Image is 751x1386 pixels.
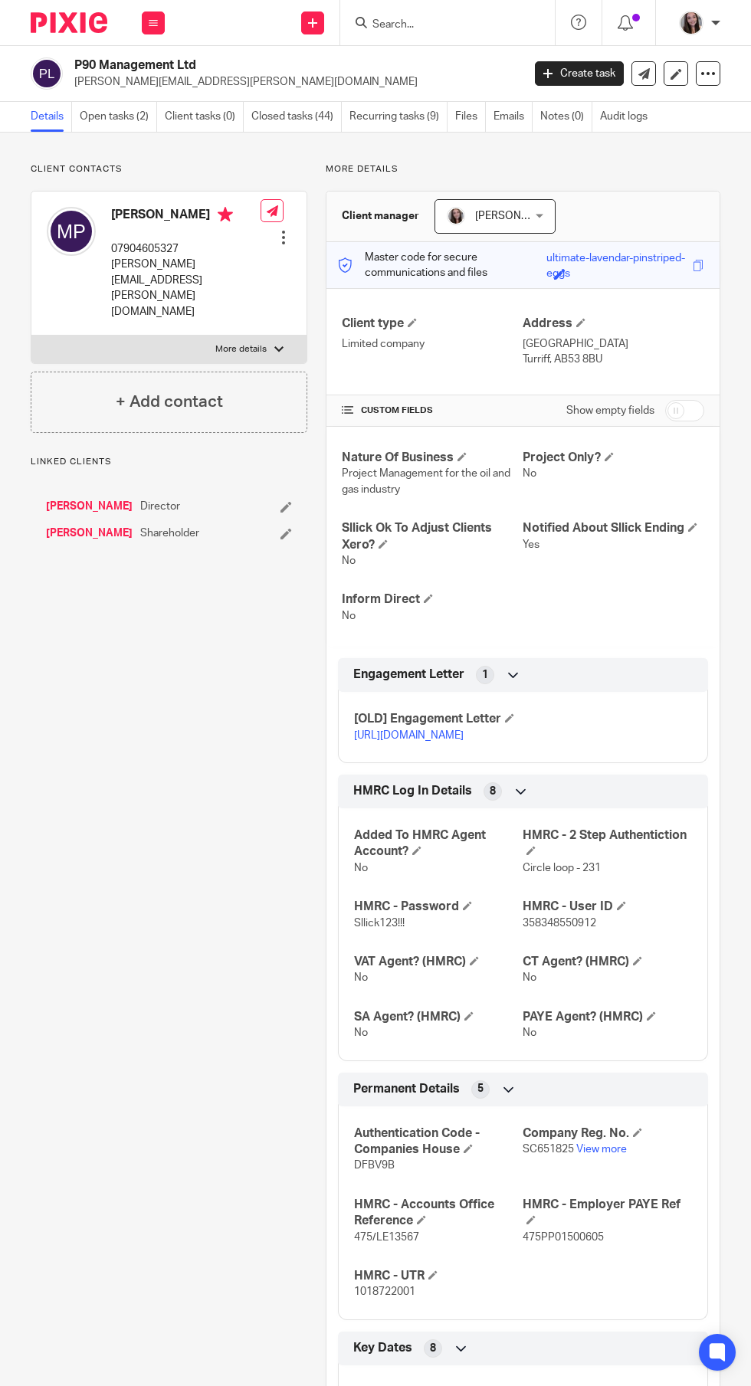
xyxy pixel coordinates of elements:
h2: P90 Management Ltd [74,57,425,74]
span: No [354,863,368,873]
h4: Authentication Code - Companies House [354,1126,523,1158]
a: Open tasks (2) [80,102,157,132]
h4: PAYE Agent? (HMRC) [523,1009,692,1025]
span: 475PP01500605 [523,1232,604,1243]
span: 358348550912 [523,918,596,929]
a: Create task [535,61,624,86]
a: Client tasks (0) [165,102,244,132]
h4: Sllick Ok To Adjust Clients Xero? [342,520,523,553]
span: SC651825 [523,1144,574,1155]
h4: CUSTOM FIELDS [342,405,523,417]
h4: + Add contact [116,390,223,414]
span: Shareholder [140,526,199,541]
span: No [523,468,536,479]
input: Search [371,18,509,32]
a: [URL][DOMAIN_NAME] [354,730,464,741]
h4: HMRC - Employer PAYE Ref [523,1197,692,1230]
a: Closed tasks (44) [251,102,342,132]
span: Director [140,499,180,514]
h4: HMRC - Password [354,899,523,915]
span: No [354,1027,368,1038]
label: Show empty fields [566,403,654,418]
span: No [354,972,368,983]
div: ultimate-lavendar-pinstriped-eggs [546,251,689,268]
span: 1018722001 [354,1286,415,1297]
a: [PERSON_NAME] [46,499,133,514]
img: Nicole%202023.jpg [447,207,465,225]
p: Client contacts [31,163,307,175]
span: No [523,1027,536,1038]
img: Nicole%202023.jpg [679,11,703,35]
i: Primary [218,207,233,222]
a: Emails [494,102,533,132]
img: svg%3E [47,207,96,256]
p: Turriff, AB53 8BU [523,352,704,367]
p: Limited company [342,336,523,352]
span: No [342,555,356,566]
h4: Client type [342,316,523,332]
h4: Nature Of Business [342,450,523,466]
p: [PERSON_NAME][EMAIL_ADDRESS][PERSON_NAME][DOMAIN_NAME] [74,74,512,90]
a: View more [576,1144,627,1155]
span: 8 [490,784,496,799]
p: [GEOGRAPHIC_DATA] [523,336,704,352]
span: 8 [430,1341,436,1356]
span: HMRC Log In Details [353,783,472,799]
span: Project Management for the oil and gas industry [342,468,510,494]
a: Details [31,102,72,132]
span: 5 [477,1081,484,1096]
span: [PERSON_NAME] ACCA [475,211,591,221]
a: Files [455,102,486,132]
h4: HMRC - 2 Step Authentiction [523,827,692,860]
span: DFBV9B [354,1160,395,1171]
span: Circle loop - 231 [523,863,601,873]
span: Engagement Letter [353,667,464,683]
h4: SA Agent? (HMRC) [354,1009,523,1025]
h4: [OLD] Engagement Letter [354,711,523,727]
a: Audit logs [600,102,655,132]
span: Yes [523,539,539,550]
h4: Notified About Sllick Ending [523,520,704,536]
span: Key Dates [353,1340,412,1356]
p: [PERSON_NAME][EMAIL_ADDRESS][PERSON_NAME][DOMAIN_NAME] [111,257,261,319]
h4: Company Reg. No. [523,1126,692,1142]
h3: Client manager [342,208,419,224]
img: svg%3E [31,57,63,90]
a: Notes (0) [540,102,592,132]
span: Permanent Details [353,1081,460,1097]
span: No [523,972,536,983]
h4: Added To HMRC Agent Account? [354,827,523,860]
h4: Project Only? [523,450,704,466]
p: Linked clients [31,456,307,468]
span: No [342,611,356,621]
a: [PERSON_NAME] [46,526,133,541]
span: Sllick123!!! [354,918,405,929]
p: Master code for secure communications and files [338,250,546,281]
a: Recurring tasks (9) [349,102,448,132]
p: More details [215,343,267,356]
h4: Inform Direct [342,591,523,608]
span: 475/LE13567 [354,1232,419,1243]
h4: VAT Agent? (HMRC) [354,954,523,970]
h4: HMRC - Accounts Office Reference [354,1197,523,1230]
p: More details [326,163,720,175]
span: 1 [482,667,488,683]
h4: HMRC - User ID [523,899,692,915]
p: 07904605327 [111,241,261,257]
h4: Address [523,316,704,332]
h4: HMRC - UTR [354,1268,523,1284]
h4: [PERSON_NAME] [111,207,261,226]
h4: CT Agent? (HMRC) [523,954,692,970]
img: Pixie [31,12,107,33]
